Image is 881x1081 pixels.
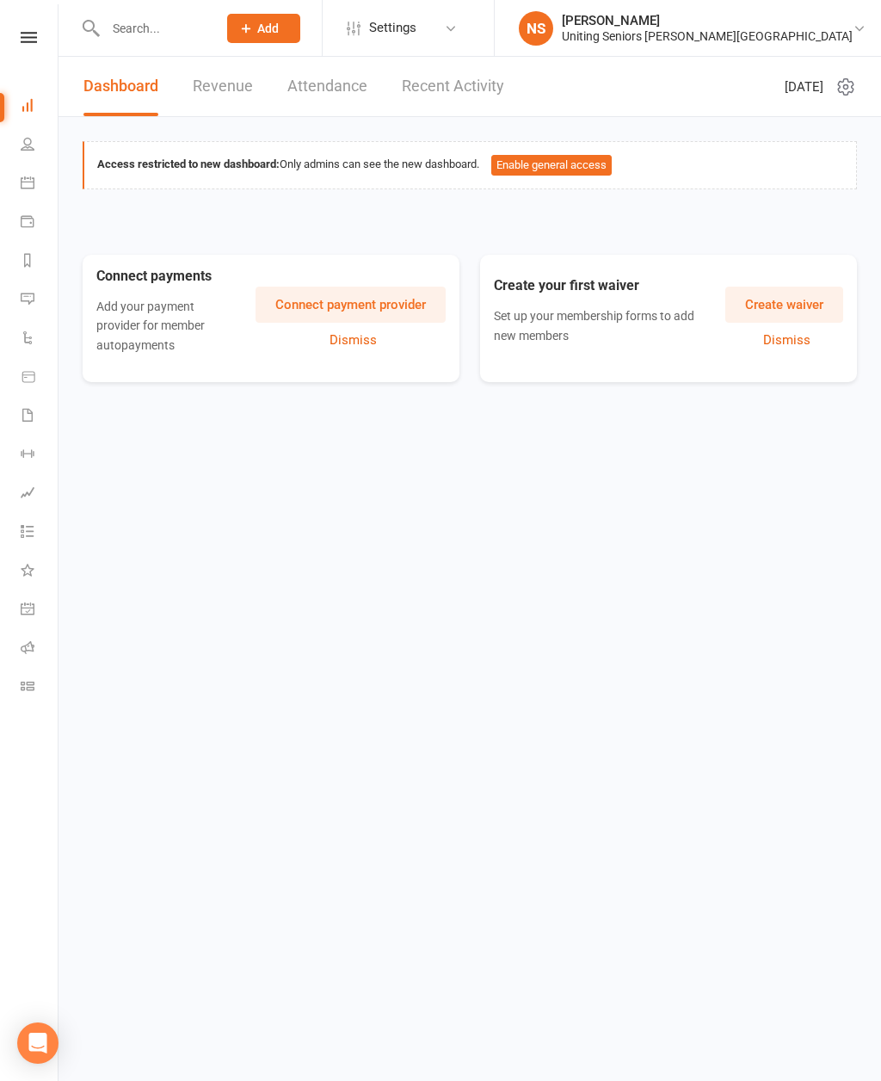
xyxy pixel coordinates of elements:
[257,22,279,35] span: Add
[21,204,59,243] a: Payments
[562,13,853,28] div: [PERSON_NAME]
[21,359,59,398] a: Product Sales
[21,165,59,204] a: Calendar
[96,269,256,284] h3: Connect payments
[21,127,59,165] a: People
[562,28,853,44] div: Uniting Seniors [PERSON_NAME][GEOGRAPHIC_DATA]
[21,475,59,514] a: Assessments
[402,57,504,116] a: Recent Activity
[256,287,446,323] button: Connect payment provider
[287,57,367,116] a: Attendance
[21,669,59,707] a: Class kiosk mode
[97,155,843,176] div: Only admins can see the new dashboard.
[96,297,240,355] p: Add your payment provider for member autopayments
[100,16,205,40] input: Search...
[730,330,843,350] button: Dismiss
[725,287,843,323] button: Create waiver
[17,1022,59,1064] div: Open Intercom Messenger
[97,158,280,170] strong: Access restricted to new dashboard:
[494,278,725,293] h3: Create your first waiver
[227,14,300,43] button: Add
[494,306,702,345] p: Set up your membership forms to add new members
[21,630,59,669] a: Roll call kiosk mode
[369,9,416,47] span: Settings
[193,57,253,116] a: Revenue
[519,11,553,46] div: NS
[785,77,823,97] span: [DATE]
[21,553,59,591] a: What's New
[491,155,612,176] button: Enable general access
[21,591,59,630] a: General attendance kiosk mode
[21,243,59,281] a: Reports
[83,57,158,116] a: Dashboard
[260,330,446,350] button: Dismiss
[21,88,59,127] a: Dashboard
